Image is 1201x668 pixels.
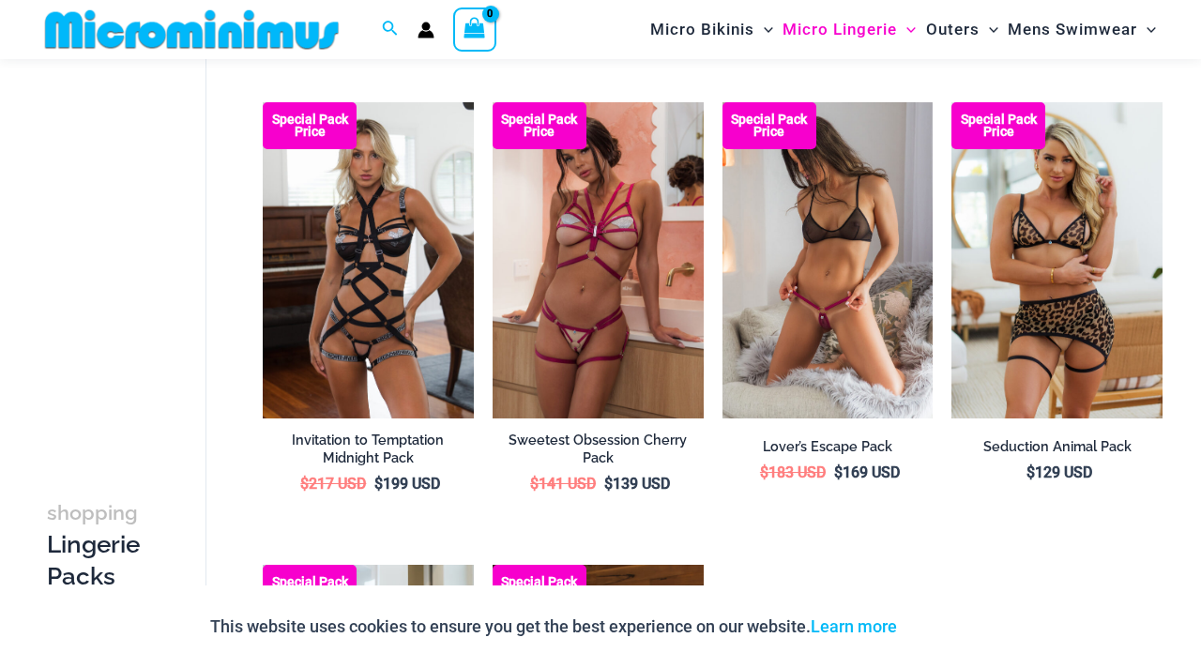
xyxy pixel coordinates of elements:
[722,438,934,463] a: Lover’s Escape Pack
[263,432,474,474] a: Invitation to Temptation Midnight Pack
[493,114,586,138] b: Special Pack Price
[300,475,309,493] span: $
[453,8,496,51] a: View Shopping Cart, empty
[911,604,991,649] button: Accept
[951,438,1163,456] h2: Seduction Animal Pack
[493,432,704,466] h2: Sweetest Obsession Cherry Pack
[47,496,140,592] h3: Lingerie Packs
[374,475,440,493] bdi: 199 USD
[778,6,920,53] a: Micro LingerieMenu ToggleMenu Toggle
[722,438,934,456] h2: Lover’s Escape Pack
[650,6,754,53] span: Micro Bikinis
[493,102,704,418] img: Sweetest Obsession Cherry 1129 Bra 6119 Bottom 1939 Bodysuit 05
[1137,6,1156,53] span: Menu Toggle
[951,102,1163,418] img: Seduction Animal 1034 Bra 6034 Thong 5019 Skirt 02
[722,114,816,138] b: Special Pack Price
[47,501,138,524] span: shopping
[811,616,897,636] a: Learn more
[604,475,613,493] span: $
[980,6,998,53] span: Menu Toggle
[897,6,916,53] span: Menu Toggle
[493,102,704,418] a: Sweetest Obsession Cherry 1129 Bra 6119 Bottom 1939 Bodysuit 05 Sweetest Obsession Cherry 1129 Br...
[760,463,826,481] bdi: 183 USD
[722,102,934,418] a: Lovers Escape Pack Zoe Deep Red 689 Micro Thong 04Zoe Deep Red 689 Micro Thong 04
[1026,463,1092,481] bdi: 129 USD
[643,3,1163,56] nav: Site Navigation
[300,475,366,493] bdi: 217 USD
[263,432,474,466] h2: Invitation to Temptation Midnight Pack
[1026,463,1035,481] span: $
[722,102,934,418] img: Zoe Deep Red 689 Micro Thong 04
[47,63,216,438] iframe: TrustedSite Certified
[38,8,346,51] img: MM SHOP LOGO FLAT
[604,475,670,493] bdi: 139 USD
[210,613,897,641] p: This website uses cookies to ensure you get the best experience on our website.
[834,463,843,481] span: $
[1008,6,1137,53] span: Mens Swimwear
[530,475,539,493] span: $
[926,6,980,53] span: Outers
[418,22,434,38] a: Account icon link
[921,6,1003,53] a: OutersMenu ToggleMenu Toggle
[263,576,357,600] b: Special Pack Price
[382,18,399,41] a: Search icon link
[530,475,596,493] bdi: 141 USD
[754,6,773,53] span: Menu Toggle
[263,114,357,138] b: Special Pack Price
[263,102,474,418] a: Invitation to Temptation Midnight 1037 Bra 6037 Thong 1954 Bodysuit 02 Invitation to Temptation M...
[263,102,474,418] img: Invitation to Temptation Midnight 1037 Bra 6037 Thong 1954 Bodysuit 02
[951,438,1163,463] a: Seduction Animal Pack
[493,432,704,474] a: Sweetest Obsession Cherry Pack
[783,6,897,53] span: Micro Lingerie
[374,475,383,493] span: $
[1003,6,1161,53] a: Mens SwimwearMenu ToggleMenu Toggle
[951,114,1045,138] b: Special Pack Price
[834,463,900,481] bdi: 169 USD
[951,102,1163,418] a: Seduction Animal 1034 Bra 6034 Thong 5019 Skirt 02 Seduction Animal 1034 Bra 6034 Thong 5019 Skir...
[646,6,778,53] a: Micro BikinisMenu ToggleMenu Toggle
[493,576,586,600] b: Special Pack Price
[760,463,768,481] span: $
